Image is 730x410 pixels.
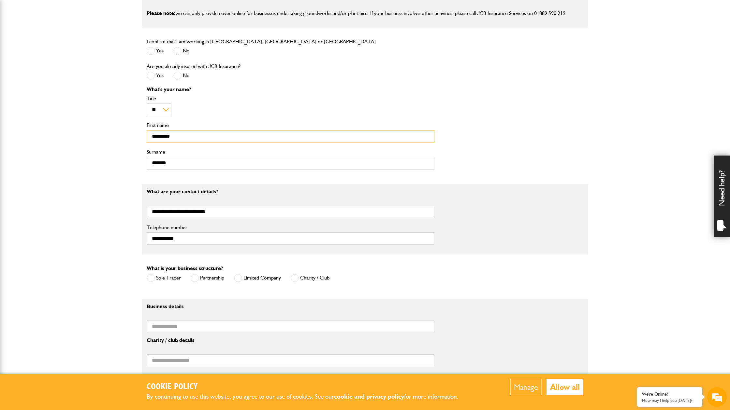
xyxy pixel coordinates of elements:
span: Please note: [147,10,175,16]
textarea: Type your message and hit 'Enter' [8,118,119,195]
label: Title [147,96,434,101]
p: What are your contact details? [147,189,434,194]
div: Minimize live chat window [107,3,123,19]
label: Limited Company [234,274,281,282]
label: Telephone number [147,225,434,230]
label: I confirm that I am working in [GEOGRAPHIC_DATA], [GEOGRAPHIC_DATA] or [GEOGRAPHIC_DATA] [147,39,376,44]
p: Charity / club details [147,338,434,343]
div: We're Online! [642,391,697,397]
label: Yes [147,47,164,55]
div: Chat with us now [34,36,109,45]
p: What's your name? [147,87,434,92]
div: Need help? [714,156,730,237]
input: Enter your last name [8,60,119,75]
label: No [173,72,190,80]
h2: Cookie Policy [147,382,469,392]
a: cookie and privacy policy [334,393,404,400]
label: Are you already insured with JCB Insurance? [147,64,241,69]
p: Business details [147,304,434,309]
p: How may I help you today? [642,398,697,403]
label: Yes [147,72,164,80]
p: we can only provide cover online for businesses undertaking groundworks and/or plant hire. If you... [147,9,583,18]
button: Allow all [547,379,583,395]
label: Surname [147,149,434,155]
em: Start Chat [89,200,118,209]
input: Enter your phone number [8,99,119,113]
label: Charity / Club [291,274,329,282]
label: What is your business structure? [147,266,223,271]
img: d_20077148190_company_1631870298795_20077148190 [11,36,27,45]
label: Partnership [191,274,224,282]
p: By continuing to use this website, you agree to our use of cookies. See our for more information. [147,392,469,402]
label: First name [147,123,434,128]
label: Sole Trader [147,274,181,282]
button: Manage [510,379,542,395]
label: No [173,47,190,55]
input: Enter your email address [8,79,119,94]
